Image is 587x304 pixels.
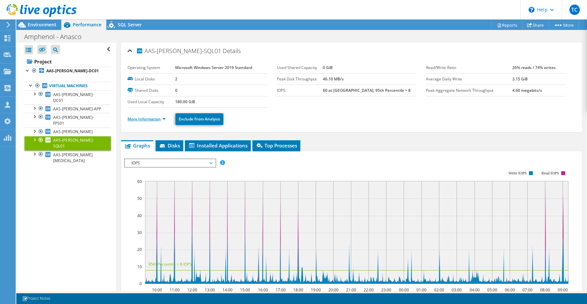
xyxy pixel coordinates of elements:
[137,230,142,235] text: 30
[426,76,512,82] label: Average Daily Write
[128,87,175,94] label: Shared Disks
[137,247,142,252] text: 20
[137,179,142,184] text: 60
[175,65,252,70] b: Microsoft Windows Server 2019 Standard
[293,287,303,293] text: 18:00
[24,82,111,90] a: Virtual Machines
[124,142,150,149] span: Graphs
[522,287,533,293] text: 07:00
[470,287,480,293] text: 04:00
[258,287,268,293] text: 16:00
[522,20,549,30] a: Share
[46,68,99,74] b: AAS-[PERSON_NAME]-DC01
[128,76,175,82] label: Local Disks
[128,64,175,71] label: Operating System
[512,65,556,70] b: 26% reads / 74% writes
[277,76,323,82] label: Peak Disk Throughput
[53,137,94,149] span: AAS-[PERSON_NAME]-SQL01
[434,287,444,293] text: 02:00
[175,99,195,104] b: 180.00 GiB
[137,264,142,269] text: 10
[277,87,323,94] label: IOPS:
[222,287,233,293] text: 14:00
[24,136,111,150] a: AAS-[PERSON_NAME]-SQL01
[277,64,323,71] label: Used Shared Capacity
[53,129,93,134] span: AAS-[PERSON_NAME]
[137,196,142,201] text: 50
[188,142,248,149] span: Installed Applications
[152,287,162,293] text: 10:00
[240,287,250,293] text: 15:00
[159,142,180,149] span: Disks
[223,47,241,55] span: Details
[128,159,212,167] span: IOPS
[512,88,542,93] b: 4.60 megabits/s
[416,287,427,293] text: 01:00
[24,104,111,113] a: AAS-[PERSON_NAME]-APP
[364,287,374,293] text: 22:00
[187,287,197,293] text: 12:00
[569,5,580,15] span: TC
[140,281,142,286] text: 0
[452,287,462,293] text: 03:00
[323,76,344,82] b: 46.10 MB/s
[53,106,101,112] span: AAS-[PERSON_NAME]-APP
[21,33,92,40] h1: Amphenol - Anasco
[426,64,512,71] label: Read/Write Ratio
[137,213,142,218] text: 40
[487,287,497,293] text: 05:00
[24,150,111,165] a: AAS-[PERSON_NAME][MEDICAL_DATA]
[175,88,177,93] b: 0
[205,287,215,293] text: 13:00
[276,287,286,293] text: 17:00
[53,115,94,126] span: AAS-[PERSON_NAME]-FPS01
[73,21,101,28] span: Performance
[24,67,111,75] a: AAS-[PERSON_NAME]-DC01
[175,76,177,82] b: 2
[53,92,94,103] span: AAS-[PERSON_NAME]-DC01
[18,295,55,303] a: Project Notes
[24,113,111,127] a: AAS-[PERSON_NAME]-FPS01
[399,287,409,293] text: 00:00
[170,287,180,293] text: 11:00
[508,171,527,175] text: Write IOPS
[540,287,550,293] text: 08:00
[323,65,333,70] b: 0 GiB
[529,7,534,13] svg: \n
[148,261,192,267] text: 95th Percentile = 8 IOPS
[128,99,175,105] label: Used Local Capacity
[175,113,223,125] a: Exclude From Analysis
[28,21,56,28] span: Environment
[512,76,528,82] b: 3.15 GiB
[549,20,579,30] a: More
[311,287,321,293] text: 19:00
[24,56,111,67] a: Project
[24,90,111,104] a: AAS-[PERSON_NAME]-DC01
[136,47,221,54] span: AAS-[PERSON_NAME]-SQL01
[426,87,512,94] label: Peak Aggregate Network Throughput
[381,287,391,293] text: 23:00
[24,128,111,136] a: AAS-[PERSON_NAME]
[128,116,166,122] a: More Information
[323,88,411,93] b: 60 at [GEOGRAPHIC_DATA], 95th Percentile = 8
[346,287,356,293] text: 21:00
[328,287,339,293] text: 20:00
[542,171,559,175] text: Read IOPS
[256,142,297,149] span: Top Processes
[53,152,93,163] span: AAS-[PERSON_NAME][MEDICAL_DATA]
[505,287,515,293] text: 06:00
[118,21,142,28] span: SQL Server
[558,287,568,293] text: 09:00
[491,20,522,30] a: Reports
